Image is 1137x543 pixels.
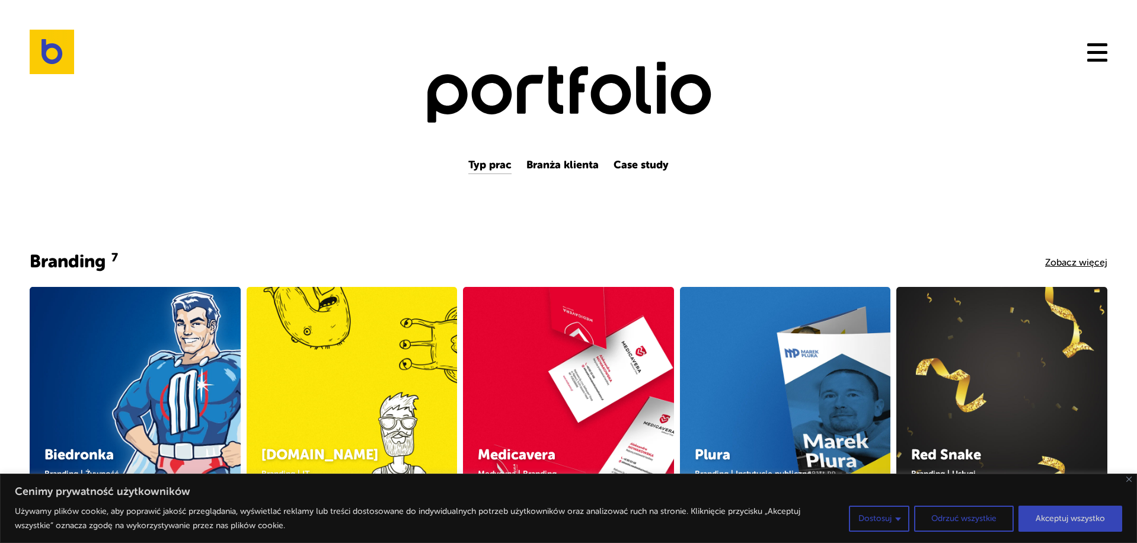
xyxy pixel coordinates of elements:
a: Biedronka [44,446,114,463]
a: Branding7 [30,251,118,272]
a: Typ prac [468,158,512,171]
a: Branża klienta [526,158,599,171]
button: Dostosuj [849,506,909,532]
img: Close [1126,477,1132,482]
p: Używamy plików cookie, aby poprawić jakość przeglądania, wyświetlać reklamy lub treści dostosowan... [15,504,840,533]
button: Navigation [1087,43,1107,62]
a: Medicavera [478,446,555,463]
span: 7 [111,249,118,266]
p: Cenimy prywatność użytkowników [15,484,1122,499]
img: Plura [680,287,891,498]
img: Red Snake [896,287,1107,498]
a: Red Snake [911,446,981,463]
img: Medicavera [463,287,674,498]
a: Case study [614,158,669,171]
a: Instytucje publiczne [736,469,812,478]
span: | [731,469,733,478]
span: | [947,469,950,478]
a: Plura [695,446,730,463]
a: Branding [911,469,945,478]
a: IT [302,469,309,478]
a: Medycyna [478,469,516,478]
span: | [81,469,83,478]
button: Akceptuj wszystko [1018,506,1122,532]
img: Biedronka [30,287,241,498]
h1: Portfolio [168,60,969,129]
span: | [298,469,300,478]
a: Żywność [85,469,119,478]
button: Blisko [1126,477,1132,482]
a: Branding [44,469,78,478]
button: Odrzuć wszystkie [914,506,1014,532]
img: Brandoo Group [30,30,74,74]
a: Branding [695,469,729,478]
a: Usługi [952,469,976,478]
img: home.pl [247,287,458,498]
a: Branding [261,469,295,478]
a: Branding [523,469,557,478]
a: [DOMAIN_NAME] [261,446,378,463]
a: Zobacz więcej [1045,257,1107,268]
span: | [518,469,520,478]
